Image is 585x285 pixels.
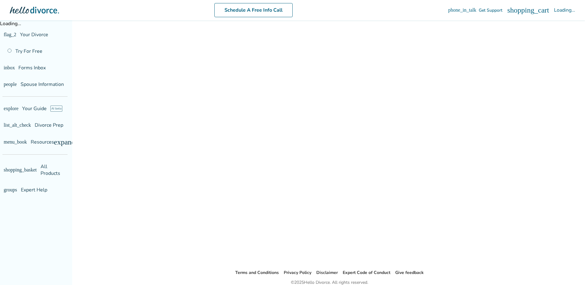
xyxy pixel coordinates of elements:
[506,8,511,13] span: phone_in_talk
[513,7,537,13] span: Get Support
[4,106,9,111] span: explore
[4,164,9,169] span: shopping_basket
[235,270,279,275] a: Terms and Conditions
[506,7,537,13] a: phone_in_talkGet Support
[4,65,9,70] span: inbox
[395,269,424,276] li: Give feedback
[4,123,9,128] span: list_alt_check
[284,270,311,275] a: Privacy Policy
[12,64,40,71] span: Forms Inbox
[4,139,36,145] span: Resources
[4,82,9,87] span: people
[542,6,549,14] span: shopping_cart
[4,32,9,37] span: flag_2
[554,7,575,13] div: Loading...
[4,140,9,144] span: menu_book
[57,138,64,146] span: expand_more
[343,270,390,275] a: Expert Code of Conduct
[4,181,9,186] span: groups
[243,3,322,17] a: Schedule A Free Info Call
[316,269,338,276] li: Disclaimer
[41,106,53,112] span: AI beta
